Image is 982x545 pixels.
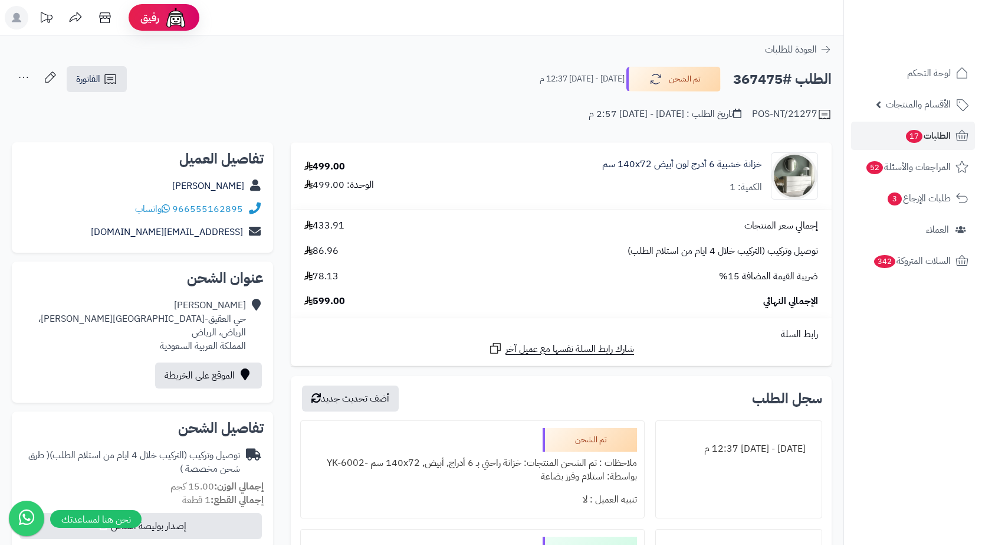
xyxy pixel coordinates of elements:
a: الفاتورة [67,66,127,92]
a: [EMAIL_ADDRESS][DOMAIN_NAME] [91,225,243,239]
span: إجمالي سعر المنتجات [744,219,818,233]
a: الطلبات17 [851,122,975,150]
span: 17 [906,130,922,143]
button: تم الشحن [626,67,721,92]
span: السلات المتروكة [873,253,951,269]
a: واتساب [135,202,170,216]
span: الطلبات [905,128,951,144]
div: تنبيه العميل : لا [308,488,637,511]
span: ضريبة القيمة المضافة 15% [719,270,818,283]
span: العملاء [926,221,949,238]
div: POS-NT/21277 [752,107,832,122]
span: المراجعات والأسئلة [865,159,951,175]
small: 15.00 كجم [170,479,264,494]
span: الفاتورة [76,72,100,86]
span: 433.91 [304,219,344,233]
small: [DATE] - [DATE] 12:37 م [540,73,625,85]
img: 1746709299-1702541934053-68567865785768-1000x1000-90x90.jpg [771,152,817,200]
h2: تفاصيل العميل [21,152,264,166]
img: ai-face.png [164,6,188,30]
div: الوحدة: 499.00 [304,178,374,192]
a: الموقع على الخريطة [155,363,262,389]
img: logo-2.png [902,33,971,58]
small: 1 قطعة [182,493,264,507]
a: لوحة التحكم [851,59,975,87]
span: الأقسام والمنتجات [886,96,951,113]
span: شارك رابط السلة نفسها مع عميل آخر [505,342,634,356]
span: 599.00 [304,295,345,308]
button: إصدار بوليصة الشحن [19,513,262,539]
h3: سجل الطلب [752,391,822,406]
a: المراجعات والأسئلة52 [851,153,975,181]
span: 78.13 [304,270,339,283]
div: تاريخ الطلب : [DATE] - [DATE] 2:57 م [589,107,741,121]
a: السلات المتروكة342 [851,247,975,275]
div: رابط السلة [295,328,827,341]
h2: الطلب #367475 [733,67,832,92]
a: طلبات الإرجاع3 [851,184,975,213]
a: العودة للطلبات [765,43,832,57]
strong: إجمالي الوزن: [214,479,264,494]
span: رفيق [140,11,159,25]
span: لوحة التحكم [907,65,951,81]
a: 966555162895 [172,202,243,216]
a: خزانة خشبية 6 أدرج لون أبيض 140x72 سم [602,158,762,171]
div: توصيل وتركيب (التركيب خلال 4 ايام من استلام الطلب) [21,449,240,476]
a: تحديثات المنصة [31,6,61,32]
span: العودة للطلبات [765,43,817,57]
div: الكمية: 1 [730,181,762,194]
a: شارك رابط السلة نفسها مع عميل آخر [488,341,634,356]
span: توصيل وتركيب (التركيب خلال 4 ايام من استلام الطلب) [628,244,818,258]
span: الإجمالي النهائي [763,295,818,308]
span: 342 [874,255,895,268]
span: 86.96 [304,244,339,258]
div: تم الشحن [543,428,637,452]
div: 499.00 [304,160,345,174]
span: ( طرق شحن مخصصة ) [28,448,240,476]
a: [PERSON_NAME] [172,179,244,193]
h2: تفاصيل الشحن [21,421,264,435]
div: [DATE] - [DATE] 12:37 م [663,438,814,461]
h2: عنوان الشحن [21,271,264,285]
span: 52 [866,161,883,174]
span: طلبات الإرجاع [886,190,951,207]
button: أضف تحديث جديد [302,386,399,412]
span: 3 [888,192,902,205]
div: [PERSON_NAME] حي العقيق-[GEOGRAPHIC_DATA][PERSON_NAME]، الرياض، الرياض المملكة العربية السعودية [38,299,246,353]
strong: إجمالي القطع: [211,493,264,507]
div: ملاحظات : تم الشحن المنتجات: خزانة راحتي بـ 6 أدراج, أبيض, ‎140x72 سم‏ -YK-6002 بواسطة: استلام وف... [308,452,637,488]
a: العملاء [851,216,975,244]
